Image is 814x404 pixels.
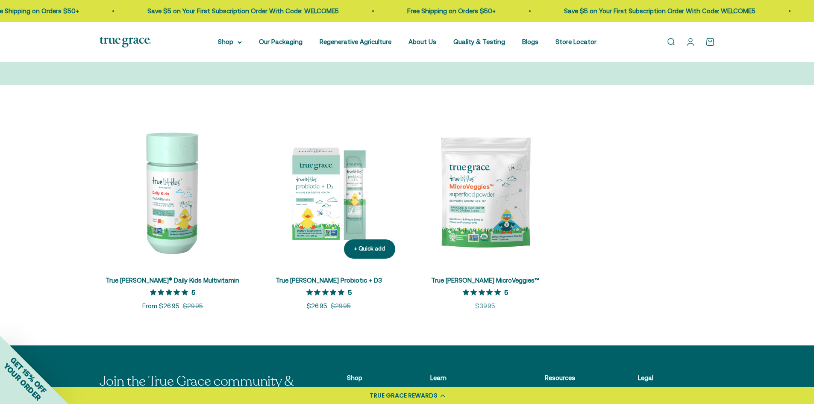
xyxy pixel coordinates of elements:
p: 5 [348,288,352,296]
sale-price: $26.95 [307,301,327,311]
a: True [PERSON_NAME]® Daily Kids Multivitamin [106,277,239,284]
a: Our Packaging [259,38,303,45]
div: TRUE GRACE REWARDS [370,391,438,400]
span: 5 out of 5 stars rating in total 4 reviews. [306,286,348,298]
img: Kids Daily Superfood for Immune Health* Easy way for kids to get more greens in their diet Regene... [412,119,558,265]
a: Regenerative Agriculture [320,38,391,45]
span: 5 out of 5 stars rating in total 3 reviews. [463,286,504,298]
compare-at-price: $29.95 [183,301,203,311]
p: 5 [504,288,508,296]
p: Shop [347,373,388,383]
p: Resources [545,373,596,383]
a: True [PERSON_NAME] MicroVeggies™ [431,277,539,284]
p: Legal [638,373,697,383]
div: + Quick add [354,245,385,254]
a: About Us [408,38,436,45]
a: Blogs [522,38,538,45]
span: YOUR ORDER [2,361,43,402]
span: 5 out of 5 stars rating in total 6 reviews. [150,286,191,298]
a: Quality & Testing [453,38,505,45]
p: 5 [191,288,195,296]
img: True Littles® Daily Kids Multivitamin [100,119,246,265]
sale-price: $39.95 [475,301,495,311]
summary: Shop [218,37,242,47]
a: True [PERSON_NAME] Probiotic + D3 [276,277,382,284]
p: Learn [430,373,502,383]
a: Store Locator [555,38,597,45]
p: Save $5 on Your First Subscription Order With Code: WELCOME5 [18,6,209,16]
p: Save $5 on Your First Subscription Order With Code: WELCOME5 [434,6,626,16]
a: Free Shipping on Orders $50+ [277,7,366,15]
span: GET 15% OFF [9,355,48,395]
button: + Quick add [344,239,395,259]
sale-price: From $26.95 [142,301,179,311]
img: Vitamin D is essential for your little one’s development and immune health, and it can be tricky ... [256,119,402,265]
compare-at-price: $29.95 [331,301,351,311]
a: Free Shipping on Orders $50+ [694,7,782,15]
